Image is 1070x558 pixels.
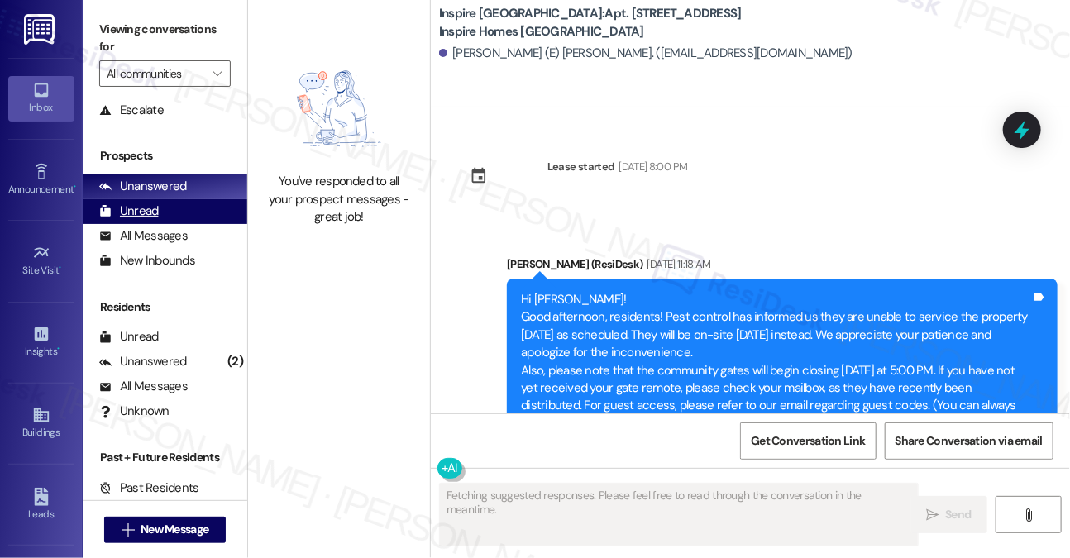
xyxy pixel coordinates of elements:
[615,158,688,175] div: [DATE] 8:00 PM
[910,496,987,533] button: Send
[213,67,222,80] i: 
[99,353,187,370] div: Unanswered
[57,343,60,355] span: •
[439,45,853,62] div: [PERSON_NAME] (E) [PERSON_NAME]. ([EMAIL_ADDRESS][DOMAIN_NAME])
[99,17,231,60] label: Viewing conversations for
[83,449,247,466] div: Past + Future Residents
[99,203,159,220] div: Unread
[8,401,74,446] a: Buildings
[751,432,865,450] span: Get Conversation Link
[99,227,188,245] div: All Messages
[99,378,188,395] div: All Messages
[99,178,187,195] div: Unanswered
[885,422,1053,460] button: Share Conversation via email
[99,102,164,119] div: Escalate
[740,422,876,460] button: Get Conversation Link
[945,506,971,523] span: Send
[24,14,58,45] img: ResiDesk Logo
[896,432,1043,450] span: Share Conversation via email
[8,76,74,121] a: Inbox
[223,349,247,374] div: (2)
[926,508,939,522] i: 
[439,5,770,41] b: Inspire [GEOGRAPHIC_DATA]: Apt. [STREET_ADDRESS] Inspire Homes [GEOGRAPHIC_DATA]
[99,479,199,497] div: Past Residents
[141,521,208,538] span: New Message
[60,262,62,274] span: •
[643,255,711,273] div: [DATE] 11:18 AM
[107,60,204,87] input: All communities
[83,147,247,165] div: Prospects
[521,291,1031,432] div: Hi [PERSON_NAME]! Good afternoon, residents! Pest control has informed us they are unable to serv...
[104,517,227,543] button: New Message
[83,298,247,316] div: Residents
[74,181,76,193] span: •
[547,158,615,175] div: Lease started
[440,484,918,546] textarea: Fetching suggested responses. Please feel free to read through the conversation in the meantime.
[8,239,74,284] a: Site Visit •
[266,173,412,226] div: You've responded to all your prospect messages - great job!
[266,53,412,165] img: empty-state
[8,483,74,527] a: Leads
[8,320,74,365] a: Insights •
[99,328,159,346] div: Unread
[99,403,170,420] div: Unknown
[99,252,195,269] div: New Inbounds
[507,255,1058,279] div: [PERSON_NAME] (ResiDesk)
[1022,508,1034,522] i: 
[122,523,134,537] i: 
